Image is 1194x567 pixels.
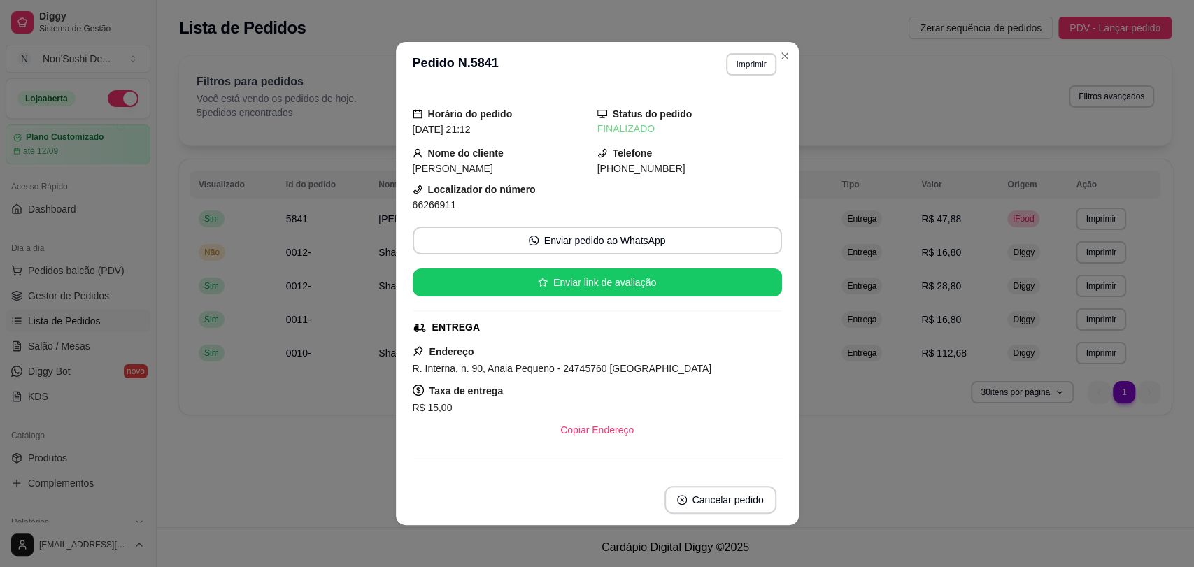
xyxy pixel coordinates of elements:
[597,122,782,136] div: FINALIZADO
[597,163,685,174] span: [PHONE_NUMBER]
[413,227,782,254] button: whats-appEnviar pedido ao WhatsApp
[597,109,607,119] span: desktop
[774,45,796,67] button: Close
[413,109,422,119] span: calendar
[529,236,539,245] span: whats-app
[413,385,424,396] span: dollar
[613,148,653,159] strong: Telefone
[413,402,453,413] span: R$ 15,00
[413,163,493,174] span: [PERSON_NAME]
[413,53,499,76] h3: Pedido N. 5841
[432,320,480,335] div: ENTREGA
[413,345,424,357] span: pushpin
[538,278,548,287] span: star
[428,108,513,120] strong: Horário do pedido
[413,124,471,135] span: [DATE] 21:12
[597,148,607,158] span: phone
[413,185,422,194] span: phone
[413,268,782,296] button: starEnviar link de avaliação
[664,486,776,514] button: close-circleCancelar pedido
[413,363,712,374] span: R. Interna, n. 90, Anaia Pequeno - 24745760 [GEOGRAPHIC_DATA]
[428,184,536,195] strong: Localizador do número
[429,385,504,396] strong: Taxa de entrega
[613,108,692,120] strong: Status do pedido
[549,416,645,444] button: Copiar Endereço
[726,53,776,76] button: Imprimir
[413,148,422,158] span: user
[677,495,687,505] span: close-circle
[428,148,504,159] strong: Nome do cliente
[413,199,456,210] span: 66266911
[429,346,474,357] strong: Endereço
